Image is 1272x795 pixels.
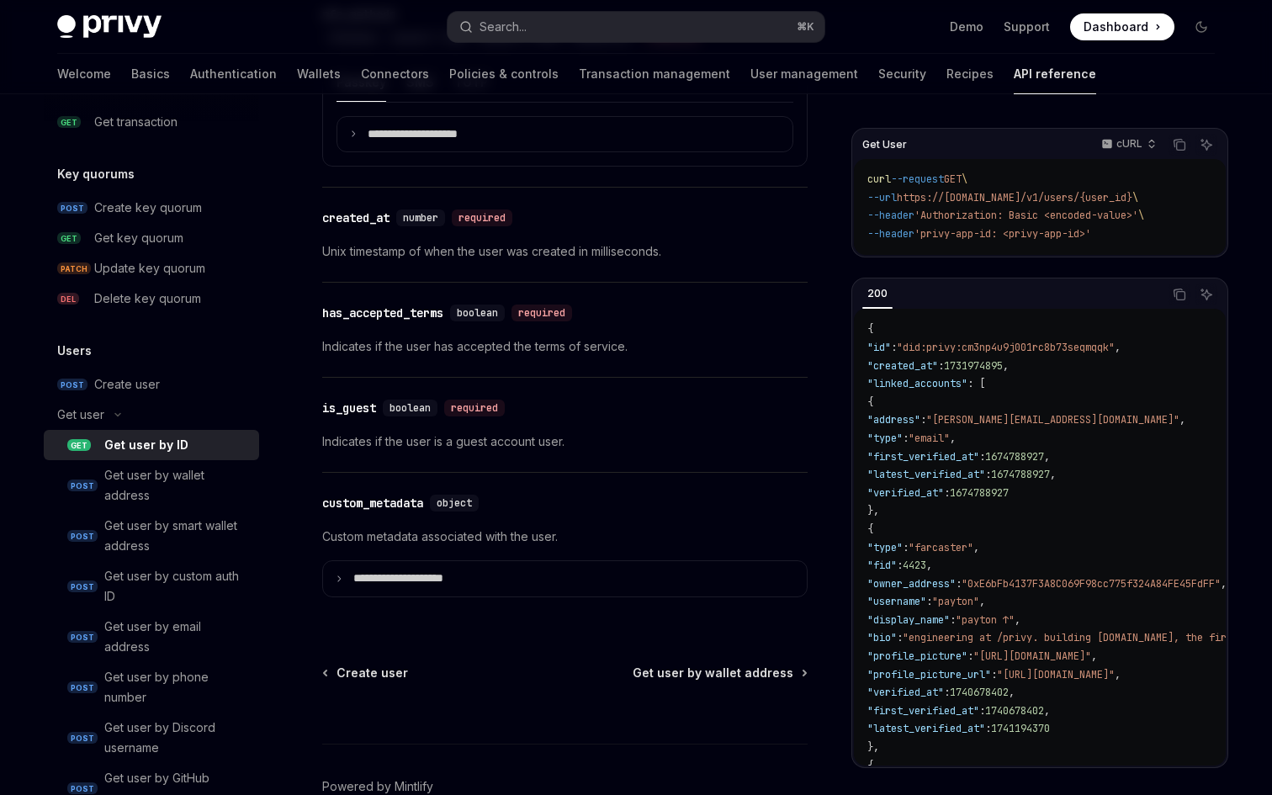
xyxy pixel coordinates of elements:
[985,468,991,481] span: :
[1091,649,1097,663] span: ,
[57,202,87,215] span: POST
[44,713,259,763] a: POSTGet user by Discord username
[867,172,891,186] span: curl
[579,54,730,94] a: Transaction management
[909,432,950,445] span: "email"
[44,430,259,460] a: GETGet user by ID
[361,54,429,94] a: Connectors
[322,209,390,226] div: created_at
[1195,284,1217,305] button: Ask AI
[67,580,98,593] span: POST
[104,718,249,758] div: Get user by Discord username
[337,665,408,681] span: Create user
[67,681,98,694] span: POST
[946,54,994,94] a: Recipes
[1115,668,1121,681] span: ,
[914,209,1138,222] span: 'Authorization: Basic <encoded-value>'
[1116,137,1142,151] p: cURL
[448,12,824,42] button: Open search
[962,172,967,186] span: \
[44,612,259,662] a: POSTGet user by email address
[322,337,808,357] p: Indicates if the user has accepted the terms of service.
[867,209,914,222] span: --header
[1044,450,1050,464] span: ,
[932,595,979,608] span: "payton"
[991,668,997,681] span: :
[324,665,408,681] a: Create user
[44,107,259,137] a: GETGet transaction
[104,516,249,556] div: Get user by smart wallet address
[44,400,259,430] button: Toggle Get user section
[867,577,956,591] span: "owner_address"
[104,435,188,455] div: Get user by ID
[44,223,259,253] a: GETGet key quorum
[867,649,967,663] span: "profile_picture"
[67,530,98,543] span: POST
[57,293,79,305] span: DEL
[750,54,858,94] a: User management
[1050,468,1056,481] span: ,
[633,665,793,681] span: Get user by wallet address
[1179,413,1185,427] span: ,
[1015,613,1020,627] span: ,
[867,450,979,464] span: "first_verified_at"
[903,559,926,572] span: 4423
[57,405,104,425] div: Get user
[57,262,91,275] span: PATCH
[867,559,897,572] span: "fid"
[867,191,897,204] span: --url
[44,284,259,314] a: DELDelete key quorum
[867,668,991,681] span: "profile_picture_url"
[867,413,920,427] span: "address"
[897,631,903,644] span: :
[891,341,897,354] span: :
[1169,284,1190,305] button: Copy the contents from the code block
[1188,13,1215,40] button: Toggle dark mode
[452,209,512,226] div: required
[867,686,944,699] span: "verified_at"
[938,359,944,373] span: :
[914,227,1091,241] span: 'privy-app-id: <privy-app-id>'
[67,782,98,795] span: POST
[457,306,498,320] span: boolean
[1044,704,1050,718] span: ,
[867,227,914,241] span: --header
[967,649,973,663] span: :
[94,289,201,309] div: Delete key quorum
[979,450,985,464] span: :
[926,413,1179,427] span: "[PERSON_NAME][EMAIL_ADDRESS][DOMAIN_NAME]"
[867,341,891,354] span: "id"
[1221,577,1227,591] span: ,
[867,704,979,718] span: "first_verified_at"
[1169,134,1190,156] button: Copy the contents from the code block
[867,432,903,445] span: "type"
[903,541,909,554] span: :
[633,665,806,681] a: Get user by wallet address
[131,54,170,94] a: Basics
[57,341,92,361] h5: Users
[867,722,985,735] span: "latest_verified_at"
[94,228,183,248] div: Get key quorum
[944,486,950,500] span: :
[867,395,873,409] span: {
[1070,13,1174,40] a: Dashboard
[979,595,985,608] span: ,
[57,15,162,39] img: dark logo
[44,193,259,223] a: POSTCreate key quorum
[867,759,873,772] span: {
[867,631,897,644] span: "bio"
[44,561,259,612] a: POSTGet user by custom auth ID
[67,439,91,452] span: GET
[322,432,808,452] p: Indicates if the user is a guest account user.
[903,432,909,445] span: :
[1084,19,1148,35] span: Dashboard
[104,617,249,657] div: Get user by email address
[979,704,985,718] span: :
[1132,191,1138,204] span: \
[480,17,527,37] div: Search...
[926,595,932,608] span: :
[991,468,1050,481] span: 1674788927
[1115,341,1121,354] span: ,
[57,232,81,245] span: GET
[867,595,926,608] span: "username"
